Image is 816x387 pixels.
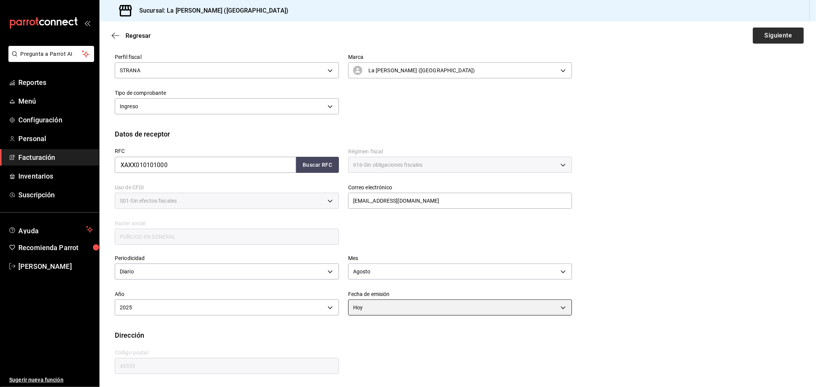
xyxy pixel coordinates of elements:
label: Tipo de comprobante [115,91,339,96]
button: Regresar [112,32,151,39]
label: RFC [115,148,339,154]
label: Periodicidad [115,256,339,261]
label: Régimen fiscal [348,149,572,154]
label: Año [115,292,339,297]
span: Recomienda Parrot [18,242,93,253]
div: Datos de receptor [115,129,170,139]
label: Uso de CFDI [115,185,339,190]
span: Ingreso [120,102,138,110]
label: Marca [348,55,572,60]
span: Reportes [18,77,93,88]
span: Ayuda [18,225,83,234]
span: Regresar [125,32,151,39]
button: Pregunta a Parrot AI [8,46,94,62]
span: Pregunta a Parrot AI [21,50,82,58]
div: Diario [115,263,339,280]
label: Razón social [115,221,339,226]
h3: Sucursal: La [PERSON_NAME] ([GEOGRAPHIC_DATA]) [133,6,288,15]
button: open_drawer_menu [84,20,90,26]
div: Agosto [348,263,572,280]
label: Código postal [115,350,339,356]
div: STRANA [115,62,339,78]
div: Hoy [348,299,572,315]
input: Obligatorio [115,358,339,374]
span: La [PERSON_NAME] ([GEOGRAPHIC_DATA]) [368,67,475,74]
span: Configuración [18,115,93,125]
span: Facturación [18,152,93,163]
a: Pregunta a Parrot AI [5,55,94,63]
span: Menú [18,96,93,106]
span: S01 - Sin efectos fiscales [120,197,177,205]
div: 2025 [115,299,339,315]
button: Buscar RFC [296,157,339,173]
span: Inventarios [18,171,93,181]
label: Fecha de emisión [348,292,572,297]
label: Mes [348,256,572,261]
span: [PERSON_NAME] [18,261,93,272]
label: Perfil fiscal [115,55,339,60]
div: Dirección [115,330,144,340]
span: Sugerir nueva función [9,376,93,384]
span: Suscripción [18,190,93,200]
span: 616 - Sin obligaciones fiscales [353,161,423,169]
span: Personal [18,133,93,144]
label: Correo electrónico [348,185,572,190]
button: Siguiente [753,28,804,44]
